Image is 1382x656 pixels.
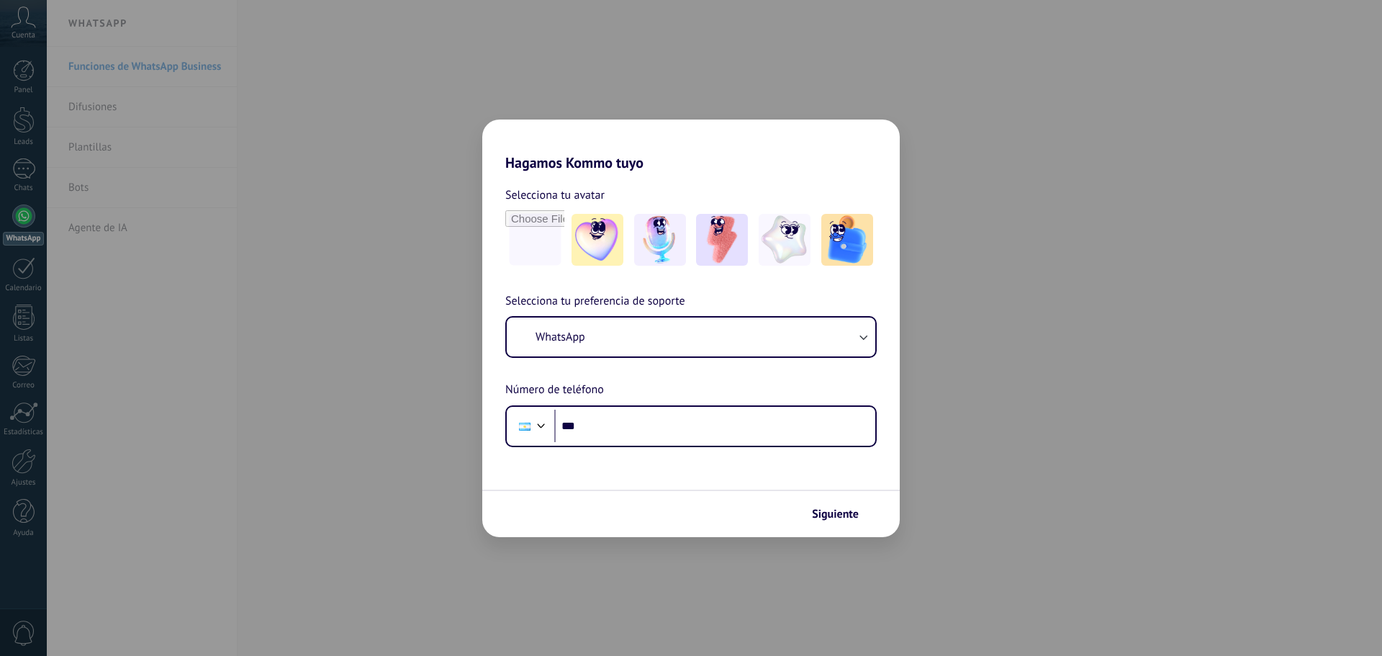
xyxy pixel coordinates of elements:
button: Siguiente [805,502,878,526]
span: WhatsApp [536,330,585,344]
span: Siguiente [812,509,859,519]
span: Selecciona tu preferencia de soporte [505,292,685,311]
span: Número de teléfono [505,381,604,400]
img: -4.jpeg [759,214,810,266]
span: Selecciona tu avatar [505,186,605,205]
img: -3.jpeg [696,214,748,266]
img: -2.jpeg [634,214,686,266]
div: Argentina: + 54 [511,411,538,441]
img: -5.jpeg [821,214,873,266]
img: -1.jpeg [572,214,623,266]
button: WhatsApp [507,318,875,356]
h2: Hagamos Kommo tuyo [482,120,900,171]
